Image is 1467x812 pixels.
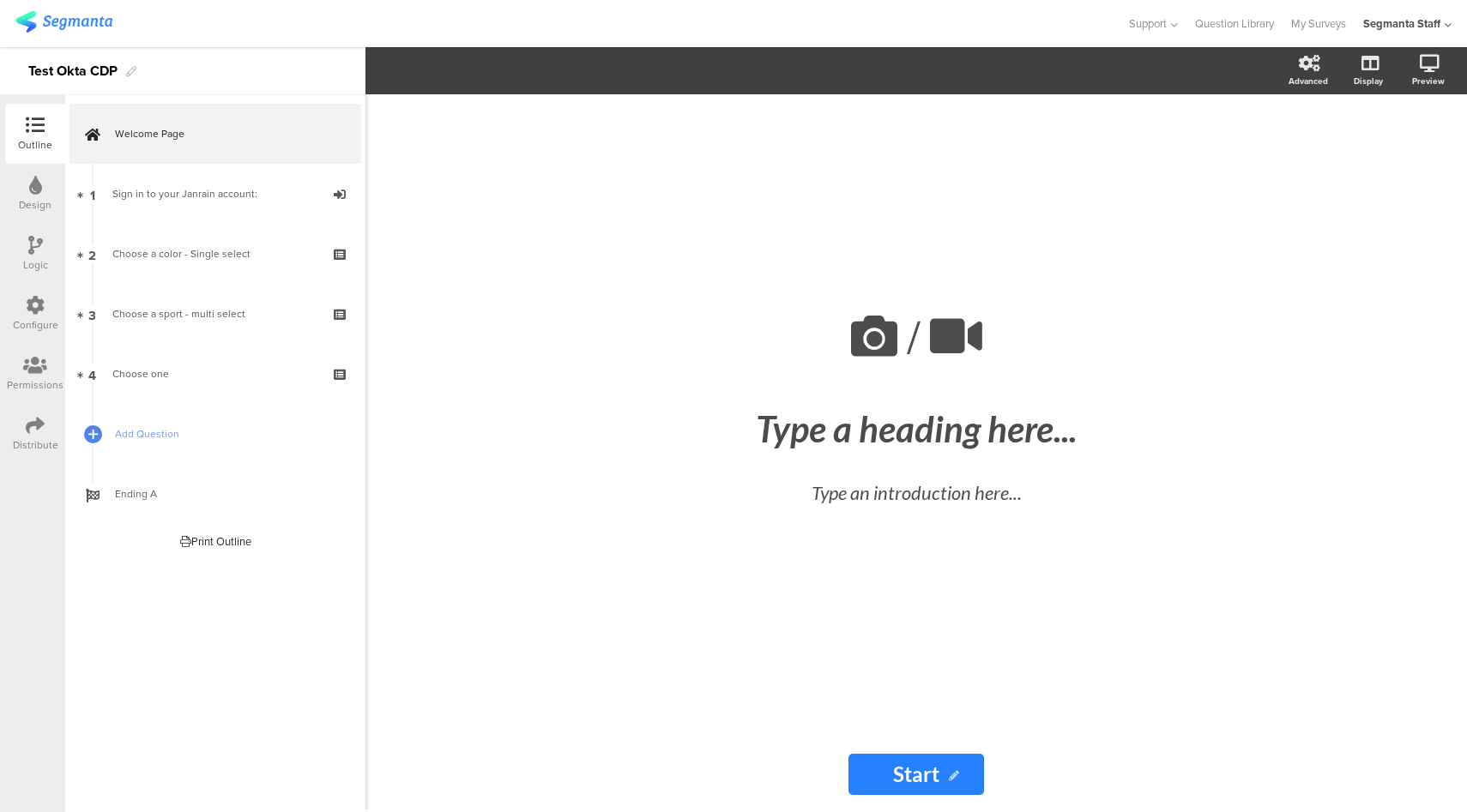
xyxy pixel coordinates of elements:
span: 2 [88,244,96,263]
div: Design [19,197,51,213]
span: / [907,304,921,371]
div: Permissions [7,377,63,393]
a: 3 Choose a sport - multi select [69,284,361,344]
span: 4 [88,364,96,383]
img: segmanta logo [15,11,112,33]
div: Segmanta Staff [1363,15,1440,32]
div: Choose a sport - multi select [112,305,317,322]
div: Advanced [1289,75,1328,87]
a: 2 Choose a color - Single select [69,224,361,284]
div: Type a heading here... [599,407,1234,450]
div: Distribute [13,437,58,453]
div: Preview [1412,75,1445,87]
span: Welcome Page [115,125,335,142]
div: Outline [18,137,52,153]
span: Support [1129,15,1167,32]
a: 1 Sign in to your Janrain account: [69,164,361,224]
span: Add Question [115,425,335,442]
div: Test Okta CDP [28,57,118,85]
span: 1 [90,184,95,203]
div: Choose a color - Single select [112,245,317,262]
span: 3 [88,304,96,323]
div: Print Outline [180,533,251,550]
div: Logic [23,257,48,273]
span: Ending A [115,485,335,502]
div: Display [1354,75,1383,87]
div: Configure [13,317,58,333]
input: Start [848,754,984,795]
div: Choose one [112,365,317,382]
a: 4 Choose one [69,344,361,404]
div: Type an introduction here... [616,478,1216,507]
div: Sign in to your Janrain account: [112,185,317,202]
a: Ending A [69,464,361,524]
a: Welcome Page [69,104,361,164]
